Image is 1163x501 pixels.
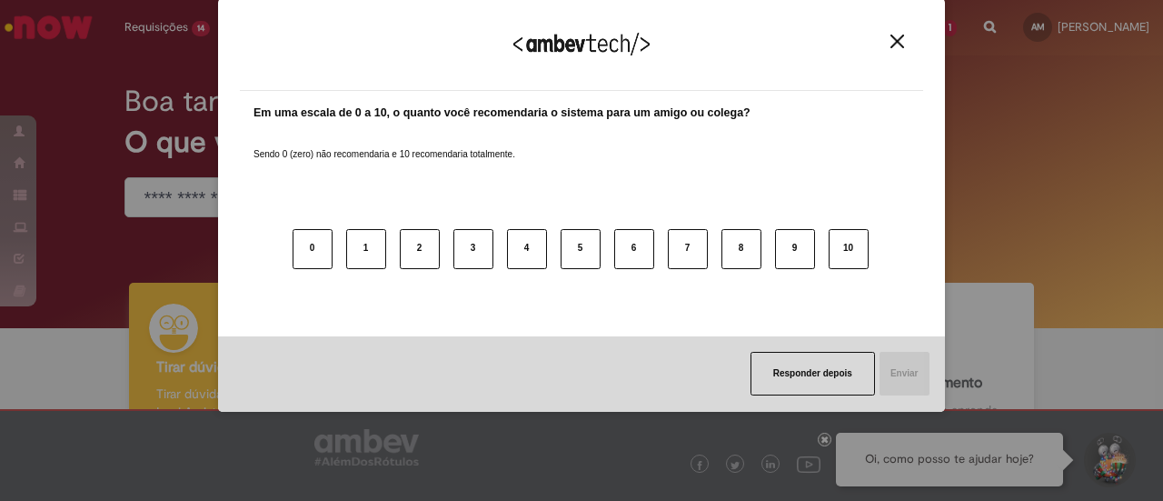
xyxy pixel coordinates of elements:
img: Logo Ambevtech [513,33,650,55]
button: Close [885,34,910,49]
button: Responder depois [750,352,875,396]
button: 0 [293,229,333,269]
button: 4 [507,229,547,269]
button: 7 [668,229,708,269]
button: 6 [614,229,654,269]
button: 9 [775,229,815,269]
button: 10 [829,229,869,269]
button: 5 [561,229,601,269]
button: 3 [453,229,493,269]
button: 1 [346,229,386,269]
label: Em uma escala de 0 a 10, o quanto você recomendaria o sistema para um amigo ou colega? [253,105,750,122]
button: 8 [721,229,761,269]
img: Close [890,35,904,48]
button: 2 [400,229,440,269]
label: Sendo 0 (zero) não recomendaria e 10 recomendaria totalmente. [253,126,515,161]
